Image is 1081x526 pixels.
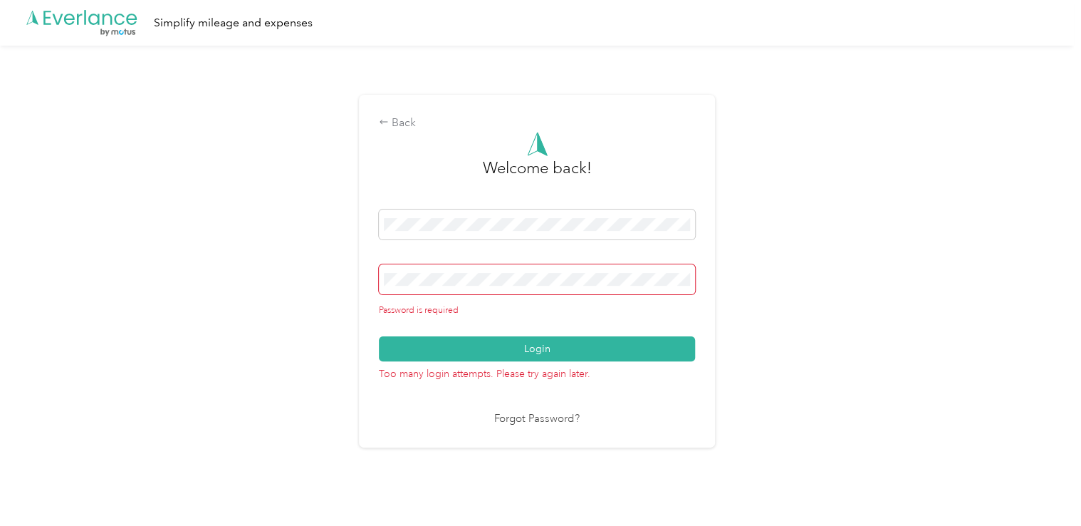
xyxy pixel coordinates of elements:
div: Password is required [379,304,695,317]
p: Too many login attempts. Please try again later. [379,361,695,381]
div: Back [379,115,695,132]
h3: greeting [483,156,592,195]
a: Forgot Password? [494,411,580,428]
iframe: Everlance-gr Chat Button Frame [1001,446,1081,526]
div: Simplify mileage and expenses [154,14,313,32]
button: Login [379,336,695,361]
